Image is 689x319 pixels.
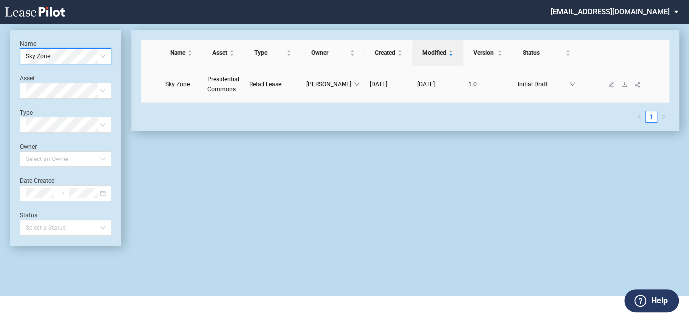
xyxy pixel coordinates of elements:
[165,79,197,89] a: Sky Zone
[569,81,575,87] span: down
[170,48,185,58] span: Name
[633,111,645,123] li: Previous Page
[370,79,407,89] a: [DATE]
[517,79,569,89] span: Initial Draft
[468,81,477,88] span: 1 . 0
[249,79,296,89] a: Retail Lease
[354,81,360,87] span: down
[633,111,645,123] button: left
[20,212,37,219] label: Status
[463,40,513,66] th: Version
[249,81,281,88] span: Retail Lease
[301,40,364,66] th: Owner
[20,109,33,116] label: Type
[254,48,284,58] span: Type
[608,81,614,87] span: edit
[20,40,36,47] label: Name
[651,294,667,307] label: Help
[621,81,627,87] span: download
[101,54,106,59] span: close-circle
[370,81,387,88] span: [DATE]
[645,111,657,123] li: 1
[20,177,55,184] label: Date Created
[522,48,563,58] span: Status
[58,190,65,197] span: swap-right
[417,79,458,89] a: [DATE]
[20,143,37,150] label: Owner
[207,74,239,94] a: Presidential Commons
[375,48,395,58] span: Created
[202,40,244,66] th: Asset
[26,49,105,64] span: Sky Zone
[605,81,618,88] a: edit
[165,81,190,88] span: Sky Zone
[311,48,347,58] span: Owner
[212,48,227,58] span: Asset
[160,40,202,66] th: Name
[646,111,657,122] a: 1
[20,75,35,82] label: Asset
[306,79,353,89] span: [PERSON_NAME]
[412,40,463,66] th: Modified
[661,114,666,119] span: right
[244,40,301,66] th: Type
[422,48,446,58] span: Modified
[624,289,679,312] button: Help
[207,76,239,93] span: Presidential Commons
[417,81,435,88] span: [DATE]
[637,114,642,119] span: left
[58,190,65,197] span: to
[365,40,412,66] th: Created
[657,111,669,123] li: Next Page
[657,111,669,123] button: right
[468,79,508,89] a: 1.0
[473,48,496,58] span: Version
[634,81,641,88] span: share-alt
[512,40,580,66] th: Status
